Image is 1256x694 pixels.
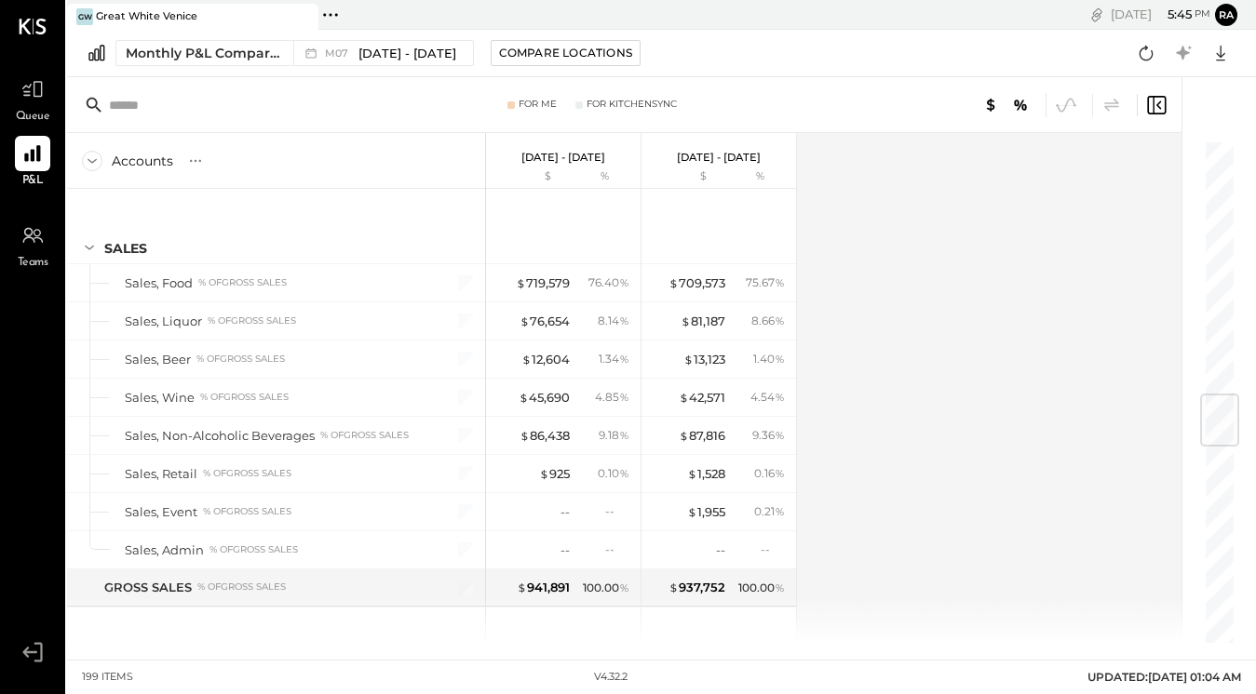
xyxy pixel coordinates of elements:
div: Great White Venice [96,9,197,24]
div: % of GROSS SALES [200,391,289,404]
span: % [775,465,785,480]
span: % [619,465,629,480]
div: 45,690 [519,389,570,407]
div: 719,579 [516,274,570,292]
div: 4.85 [595,389,629,406]
span: % [619,580,629,594]
div: -- [560,503,570,521]
span: P&L [22,173,44,190]
span: $ [679,428,689,443]
div: v 4.32.2 [594,670,628,685]
span: % [775,389,785,404]
p: [DATE] - [DATE] [521,151,605,164]
div: Sales, Retail [125,465,197,483]
div: Accounts [112,152,173,170]
span: % [775,427,785,442]
span: $ [519,390,529,405]
span: % [619,389,629,404]
span: $ [683,352,694,367]
div: Sales, Food [125,274,193,292]
div: 100.00 [738,580,785,596]
span: pm [1195,7,1210,20]
div: Sales, Event [125,503,197,521]
span: $ [669,275,679,290]
div: GROSS SALES [104,579,192,596]
div: 13,123 [683,351,725,368]
div: % of GROSS SALES [197,581,286,594]
div: % of GROSS SALES [320,429,409,442]
div: 0.21 [754,503,785,520]
span: $ [517,580,527,594]
div: -- [605,503,629,519]
div: 0.16 [754,465,785,482]
span: $ [687,466,697,481]
p: [DATE] - [DATE] [677,151,761,164]
span: [DATE] - [DATE] [358,45,456,62]
div: % of GROSS SALES [209,543,298,556]
div: 75.67 [746,274,785,291]
div: Sales, Admin [125,541,204,559]
div: 1,528 [687,465,725,483]
div: % of GROSS SALES [203,505,291,518]
div: 941,891 [517,579,570,596]
div: Sales, Beer [125,351,191,368]
button: Monthly P&L Comparison M07[DATE] - [DATE] [115,40,474,66]
span: % [619,313,629,327]
span: % [619,427,629,442]
div: % of GROSS SALES [198,276,287,289]
div: Sales, Wine [125,389,195,407]
div: Sales, Liquor [125,313,202,330]
div: GW [76,8,93,25]
a: Queue [1,72,64,126]
div: 76,654 [520,313,570,330]
div: $ [495,169,570,184]
div: 0.10 [598,465,629,482]
span: $ [520,314,530,328]
span: $ [669,580,679,594]
span: $ [520,428,530,443]
span: % [775,274,785,289]
div: 4.54 [750,389,785,406]
div: -- [716,541,725,559]
div: -- [605,541,629,557]
div: copy link [1087,5,1106,24]
div: Sales, Non-Alcoholic Beverages [125,427,315,445]
div: 1,955 [687,503,725,521]
div: Monthly P&L Comparison [126,44,282,62]
span: $ [539,466,549,481]
div: 100.00 [583,580,629,596]
div: 925 [539,465,570,483]
div: 709,573 [669,274,725,292]
div: % of GROSS SALES [208,314,296,327]
div: 1.40 [753,351,785,367]
a: Teams [1,218,64,272]
div: For KitchenSync [587,98,677,111]
div: 86,438 [520,427,570,445]
div: 937,752 [669,579,725,596]
div: -- [560,541,570,559]
span: $ [687,504,697,519]
div: 81,187 [681,313,725,330]
div: 1.34 [599,351,629,367]
div: 8.66 [751,313,785,329]
div: 42,571 [679,389,725,407]
span: $ [521,352,532,367]
div: 199 items [82,670,133,685]
span: $ [681,314,691,328]
span: % [775,580,785,594]
div: 12,604 [521,351,570,368]
div: % of GROSS SALES [196,353,285,366]
div: 9.36 [752,427,785,444]
span: Teams [18,255,48,272]
button: Compare Locations [491,40,641,66]
div: $ [651,169,725,184]
span: Queue [16,109,50,126]
div: For Me [519,98,557,111]
span: M07 [325,48,354,59]
div: % [730,169,790,184]
span: UPDATED: [DATE] 01:04 AM [1087,670,1241,684]
div: 9.18 [599,427,629,444]
div: Compare Locations [499,45,632,60]
span: $ [516,275,526,290]
a: P&L [1,136,64,190]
